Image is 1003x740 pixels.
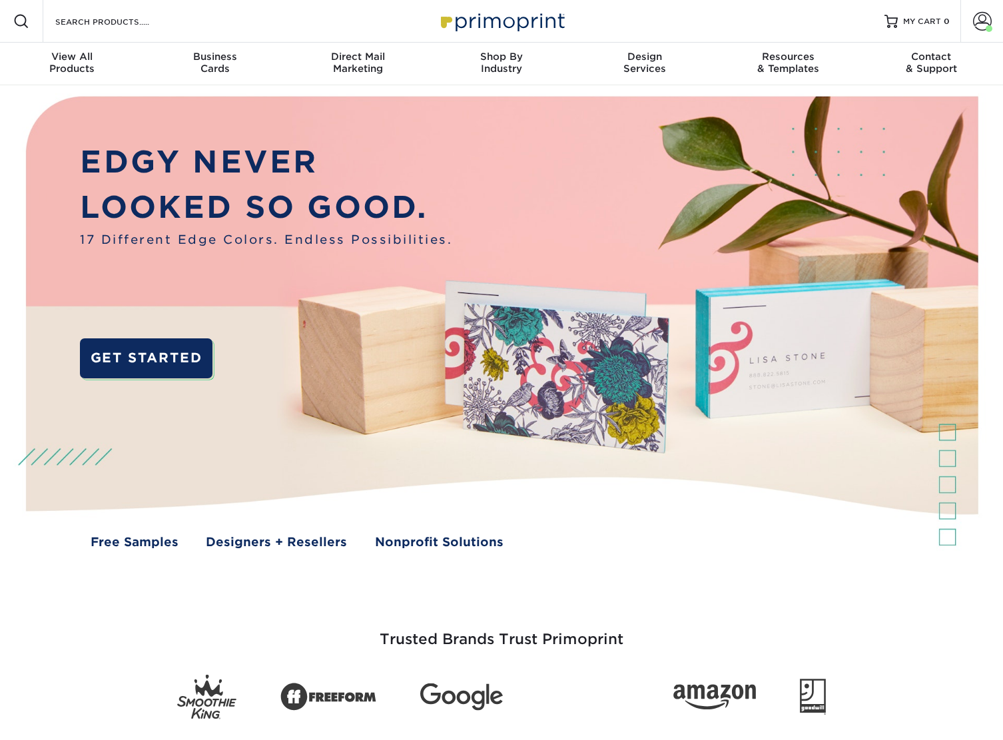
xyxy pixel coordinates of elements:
[112,599,891,664] h3: Trusted Brands Trust Primoprint
[280,675,376,718] img: Freeform
[430,51,573,75] div: Industry
[717,51,860,75] div: & Templates
[206,533,347,551] a: Designers + Resellers
[143,51,286,75] div: Cards
[903,16,941,27] span: MY CART
[54,13,184,29] input: SEARCH PRODUCTS.....
[944,17,950,26] span: 0
[435,7,568,35] img: Primoprint
[177,675,236,719] img: Smoothie King
[547,697,547,697] img: Mini
[143,43,286,85] a: BusinessCards
[673,684,756,709] img: Amazon
[860,51,1003,75] div: & Support
[91,533,178,551] a: Free Samples
[800,679,826,715] img: Goodwill
[80,185,452,230] p: LOOKED SO GOOD.
[573,51,717,75] div: Services
[80,140,452,185] p: EDGY NEVER
[717,51,860,63] span: Resources
[430,43,573,85] a: Shop ByIndustry
[143,51,286,63] span: Business
[80,230,452,248] span: 17 Different Edge Colors. Endless Possibilities.
[860,43,1003,85] a: Contact& Support
[573,43,717,85] a: DesignServices
[717,43,860,85] a: Resources& Templates
[573,51,717,63] span: Design
[80,338,212,378] a: GET STARTED
[286,43,430,85] a: Direct MailMarketing
[860,51,1003,63] span: Contact
[286,51,430,63] span: Direct Mail
[375,533,503,551] a: Nonprofit Solutions
[430,51,573,63] span: Shop By
[420,683,503,711] img: Google
[286,51,430,75] div: Marketing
